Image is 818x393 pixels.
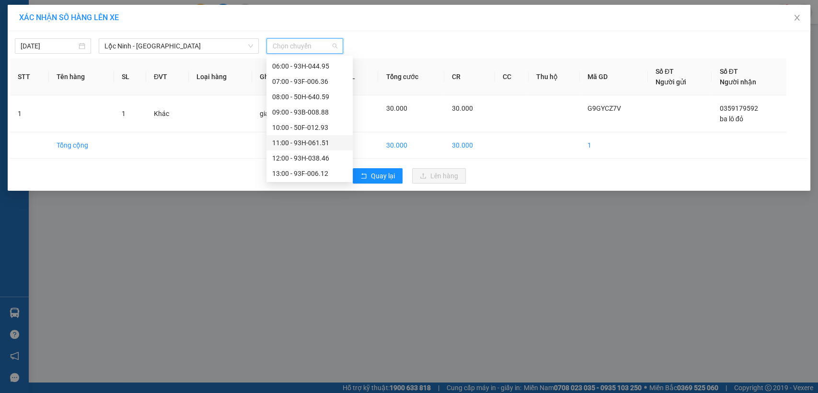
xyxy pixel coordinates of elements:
[146,95,189,132] td: Khác
[114,58,146,95] th: SL
[360,173,367,180] span: rollback
[412,168,466,184] button: uploadLên hàng
[21,41,77,51] input: 13/10/2025
[10,58,49,95] th: STT
[719,104,758,112] span: 0359179592
[104,39,253,53] span: Lộc Ninh - Sài Gòn
[783,5,810,32] button: Close
[386,104,407,112] span: 30.000
[19,13,119,22] span: XÁC NHẬN SỐ HÀNG LÊN XE
[10,95,49,132] td: 1
[719,68,737,75] span: Số ĐT
[272,39,337,53] span: Chọn chuyến
[49,58,114,95] th: Tên hàng
[272,107,347,117] div: 09:00 - 93B-008.88
[122,110,126,117] span: 1
[248,43,253,49] span: down
[146,58,189,95] th: ĐVT
[495,58,529,95] th: CC
[272,76,347,87] div: 07:00 - 93F-006.36
[252,58,323,95] th: Ghi chú
[452,104,473,112] span: 30.000
[793,14,801,22] span: close
[49,132,114,159] td: Tổng cộng
[719,115,743,123] span: ba lô đỏ
[189,58,252,95] th: Loại hàng
[378,132,444,159] td: 30.000
[353,168,403,184] button: rollbackQuay lại
[272,138,347,148] div: 11:00 - 93H-061.51
[371,171,395,181] span: Quay lại
[272,61,347,71] div: 06:00 - 93H-044.95
[719,78,756,86] span: Người nhận
[656,78,686,86] span: Người gửi
[529,58,580,95] th: Thu hộ
[656,68,674,75] span: Số ĐT
[272,153,347,163] div: 12:00 - 93H-038.46
[272,168,347,179] div: 13:00 - 93F-006.12
[272,92,347,102] div: 08:00 - 50H-640.59
[580,132,648,159] td: 1
[378,58,444,95] th: Tổng cước
[588,104,621,112] span: G9GYCZ7V
[444,132,495,159] td: 30.000
[580,58,648,95] th: Mã GD
[260,110,295,117] span: giao tận noi
[444,58,495,95] th: CR
[272,122,347,133] div: 10:00 - 50F-012.93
